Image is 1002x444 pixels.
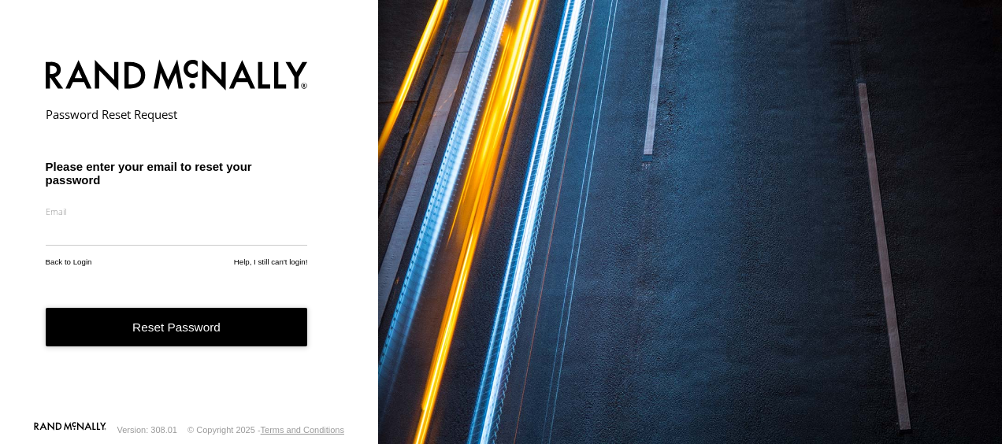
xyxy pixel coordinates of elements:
[46,205,308,217] label: Email
[34,422,106,438] a: Visit our Website
[234,257,308,266] a: Help, I still can't login!
[46,257,92,266] a: Back to Login
[187,425,344,435] div: © Copyright 2025 -
[46,308,308,346] button: Reset Password
[117,425,177,435] div: Version: 308.01
[46,57,308,97] img: Rand McNally
[46,160,308,187] h3: Please enter your email to reset your password
[46,106,308,122] h2: Password Reset Request
[261,425,344,435] a: Terms and Conditions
